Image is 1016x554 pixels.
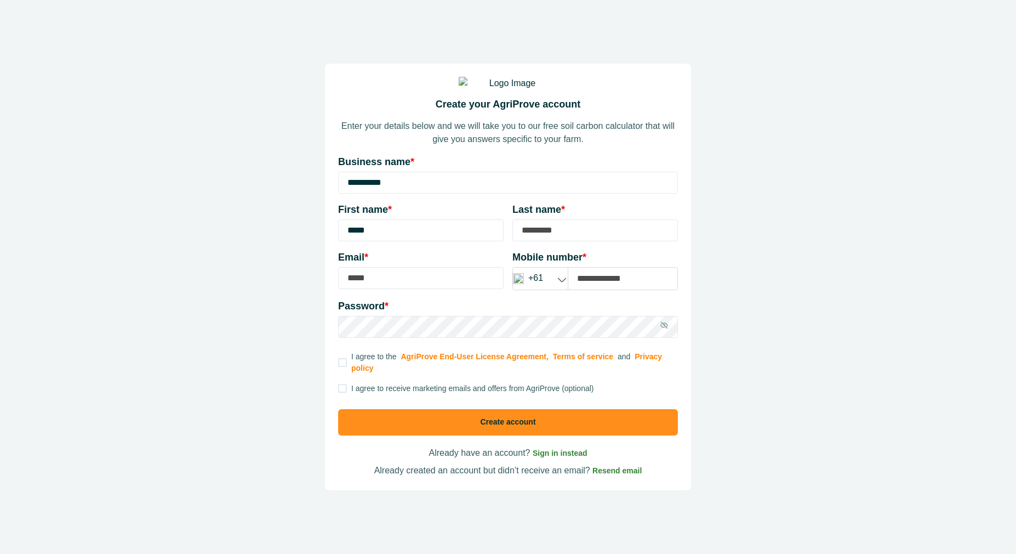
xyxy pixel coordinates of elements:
[592,466,642,475] a: Resend email
[338,120,678,146] p: Enter your details below and we will take you to our free soil carbon calculator that will give y...
[351,383,594,394] p: I agree to receive marketing emails and offers from AgriProve (optional)
[338,250,504,265] p: Email
[351,351,678,374] p: I agree to the and
[338,446,678,460] p: Already have an account?
[553,352,613,361] a: Terms of service
[338,99,678,111] h2: Create your AgriProve account
[401,352,548,361] a: AgriProve End-User License Agreement,
[459,77,557,90] img: Logo Image
[338,409,678,436] button: Create account
[338,464,678,477] p: Already created an account but didn’t receive an email?
[592,466,642,475] span: Resend email
[338,299,678,314] p: Password
[512,202,678,217] p: Last name
[512,250,678,265] p: Mobile number
[338,155,678,169] p: Business name
[533,448,587,457] a: Sign in instead
[338,202,504,217] p: First name
[351,352,662,372] a: Privacy policy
